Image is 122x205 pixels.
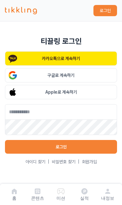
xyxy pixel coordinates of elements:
[31,195,44,201] p: 콘텐츠
[93,5,117,16] button: 로그인
[26,186,49,203] a: 콘텐츠
[2,186,26,203] a: 홈
[5,85,117,99] button: Apple로 계속하기
[73,186,96,203] a: 실적
[5,51,117,66] button: 카카오톡으로 계속하기
[57,188,65,195] img: 미션
[12,195,16,201] p: 홈
[25,159,45,165] a: 아이디 찾기
[48,159,49,165] span: |
[5,140,117,154] button: 로그인
[5,7,37,14] img: 티끌링
[41,36,82,46] h1: 티끌링 로그인
[78,159,79,165] span: |
[49,186,73,203] button: 미션
[5,68,117,82] button: 구글로 계속하기
[52,159,75,165] a: 비밀번호 찾기
[56,195,65,201] p: 미션
[80,195,89,201] p: 실적
[42,55,80,62] p: 카카오톡으로 계속하기
[82,159,97,165] a: 회원가입
[101,195,114,201] p: 내정보
[96,186,120,203] a: 내정보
